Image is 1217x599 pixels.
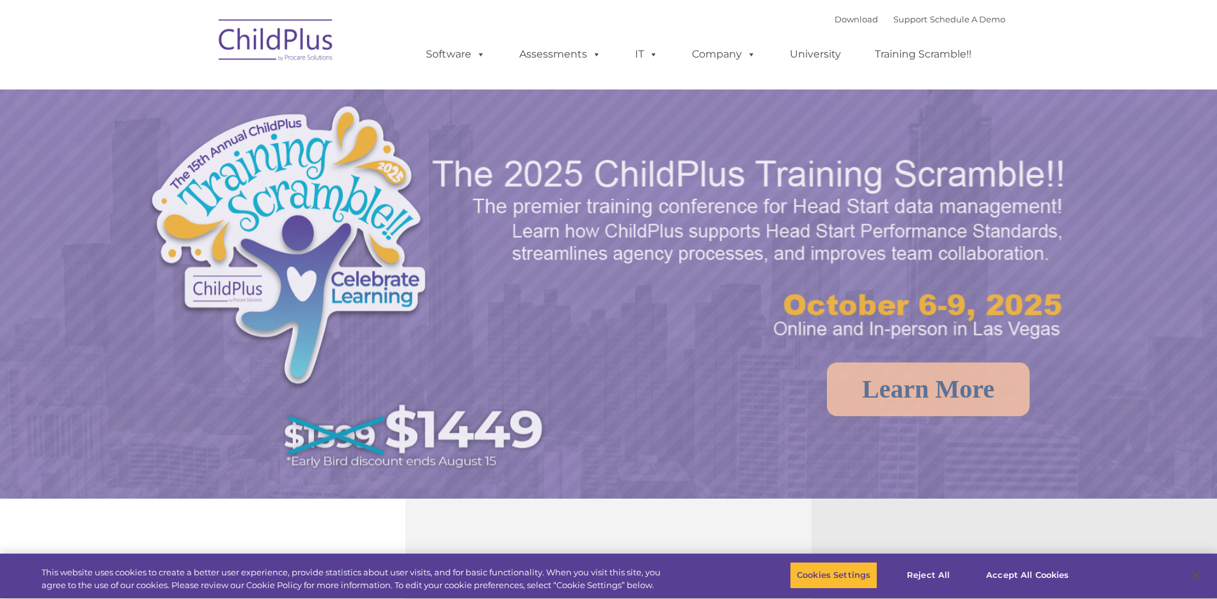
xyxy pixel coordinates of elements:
button: Cookies Settings [790,562,877,589]
div: This website uses cookies to create a better user experience, provide statistics about user visit... [42,566,670,591]
img: ChildPlus by Procare Solutions [212,10,340,74]
button: Close [1182,561,1211,589]
a: IT [622,42,671,67]
a: Download [835,14,878,24]
a: Assessments [506,42,614,67]
a: Learn More [827,362,1030,416]
a: Company [679,42,769,67]
a: Support [893,14,927,24]
button: Accept All Cookies [979,562,1076,589]
a: University [777,42,854,67]
button: Reject All [888,562,968,589]
a: Training Scramble!! [862,42,984,67]
font: | [835,14,1005,24]
a: Schedule A Demo [930,14,1005,24]
a: Software [413,42,498,67]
